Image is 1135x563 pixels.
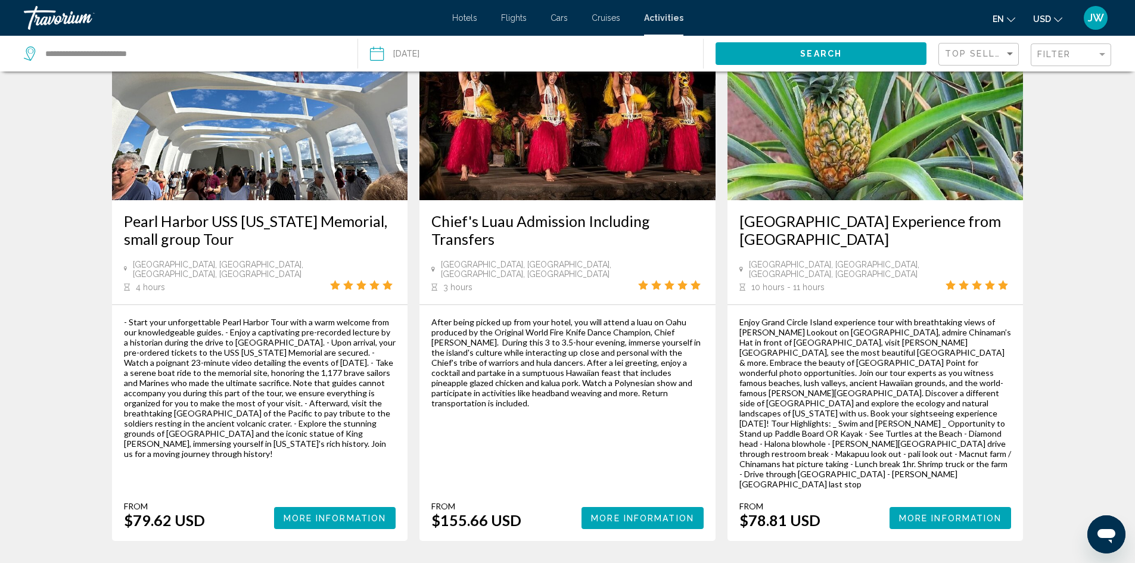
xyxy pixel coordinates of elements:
[945,49,1014,58] span: Top Sellers
[501,13,527,23] a: Flights
[993,10,1015,27] button: Change language
[419,10,716,200] img: cf.jpg
[431,501,521,511] div: From
[274,507,396,529] button: More Information
[124,212,396,248] a: Pearl Harbor USS [US_STATE] Memorial, small group Tour
[1080,5,1111,30] button: User Menu
[739,511,820,529] div: $78.81 USD
[1031,43,1111,67] button: Filter
[800,49,842,59] span: Search
[890,507,1012,529] button: More Information
[136,282,165,292] span: 4 hours
[592,13,620,23] a: Cruises
[582,507,704,529] button: More Information
[1088,12,1104,24] span: JW
[751,282,825,292] span: 10 hours - 11 hours
[1087,515,1125,553] iframe: Button to launch messaging window
[24,6,440,30] a: Travorium
[452,13,477,23] a: Hotels
[133,260,330,279] span: [GEOGRAPHIC_DATA], [GEOGRAPHIC_DATA], [GEOGRAPHIC_DATA], [GEOGRAPHIC_DATA]
[112,10,408,200] img: f5.jpg
[739,317,1012,489] div: Enjoy Grand Circle Island experience tour with breathtaking views of [PERSON_NAME] Lookout on [GE...
[551,13,568,23] a: Cars
[1037,49,1071,59] span: Filter
[727,10,1024,200] img: 18.jpg
[899,514,1002,523] span: More Information
[644,13,683,23] a: Activities
[431,317,704,408] div: After being picked up from your hotel, you will attend a luau on Oahu produced by the Original Wo...
[431,511,521,529] div: $155.66 USD
[284,514,387,523] span: More Information
[370,36,704,71] button: Date: Nov 13, 2025
[124,501,205,511] div: From
[716,42,926,64] button: Search
[591,514,694,523] span: More Information
[993,14,1004,24] span: en
[124,317,396,459] div: - Start your unforgettable Pearl Harbor Tour with a warm welcome from our knowledgeable guides. -...
[443,282,472,292] span: 3 hours
[739,212,1012,248] a: [GEOGRAPHIC_DATA] Experience from [GEOGRAPHIC_DATA]
[749,260,946,279] span: [GEOGRAPHIC_DATA], [GEOGRAPHIC_DATA], [GEOGRAPHIC_DATA], [GEOGRAPHIC_DATA]
[945,49,1015,60] mat-select: Sort by
[124,511,205,529] div: $79.62 USD
[431,212,704,248] a: Chief's Luau Admission Including Transfers
[1033,10,1062,27] button: Change currency
[739,501,820,511] div: From
[441,260,638,279] span: [GEOGRAPHIC_DATA], [GEOGRAPHIC_DATA], [GEOGRAPHIC_DATA], [GEOGRAPHIC_DATA]
[1033,14,1051,24] span: USD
